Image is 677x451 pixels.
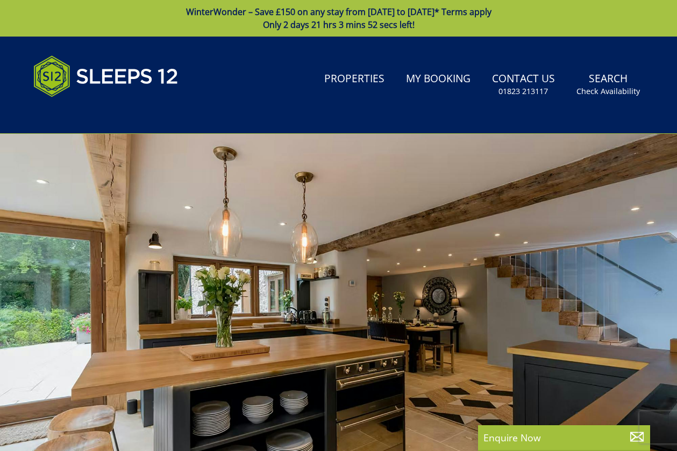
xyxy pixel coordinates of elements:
p: Enquire Now [483,431,645,445]
a: Properties [320,67,389,91]
a: SearchCheck Availability [572,67,644,102]
a: My Booking [402,67,475,91]
img: Sleeps 12 [33,49,179,103]
iframe: Customer reviews powered by Trustpilot [28,110,141,119]
a: Contact Us01823 213117 [488,67,559,102]
small: 01823 213117 [498,86,548,97]
small: Check Availability [576,86,640,97]
span: Only 2 days 21 hrs 3 mins 52 secs left! [263,19,415,31]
